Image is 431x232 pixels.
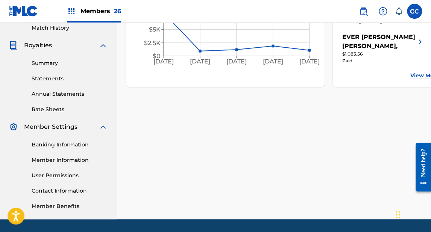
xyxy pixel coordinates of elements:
div: User Menu [407,4,422,19]
tspan: [DATE] [190,58,210,65]
a: Annual Statements [32,90,108,98]
div: Help [375,4,390,19]
a: Public Search [356,4,371,19]
tspan: [DATE] [226,58,247,65]
div: Widget de chat [393,196,431,232]
div: Notifications [395,8,402,15]
a: Summary [32,59,108,67]
div: EVER [PERSON_NAME] [PERSON_NAME], [342,33,416,51]
div: Arrastrar [396,203,400,226]
div: Paid [342,57,425,64]
a: Contact Information [32,187,108,195]
a: User Permissions [32,172,108,179]
img: Royalties [9,41,18,50]
img: help [378,7,387,16]
span: 26 [114,8,121,15]
img: right chevron icon [416,33,425,51]
span: Member Settings [24,122,77,131]
a: Member Benefits [32,202,108,210]
tspan: [DATE] [153,58,174,65]
tspan: $2.5K [144,39,161,47]
tspan: $0 [153,53,161,60]
img: expand [99,41,108,50]
a: Rate Sheets [32,105,108,113]
span: Members [80,7,121,15]
img: search [359,7,368,16]
tspan: $5K [149,26,161,33]
iframe: Resource Center [410,137,431,197]
tspan: [DATE] [263,58,283,65]
img: expand [99,122,108,131]
img: MLC Logo [9,6,38,17]
tspan: [DATE] [299,58,320,65]
a: Statements [32,75,108,83]
a: EVER [PERSON_NAME] [PERSON_NAME],right chevron icon$1,083.56Paid [342,33,425,64]
img: Top Rightsholders [67,7,76,16]
a: Banking Information [32,141,108,149]
a: Match History [32,24,108,32]
a: Member Information [32,156,108,164]
img: Member Settings [9,122,18,131]
span: Royalties [24,41,52,50]
div: $1,083.56 [342,51,425,57]
iframe: Chat Widget [393,196,431,232]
